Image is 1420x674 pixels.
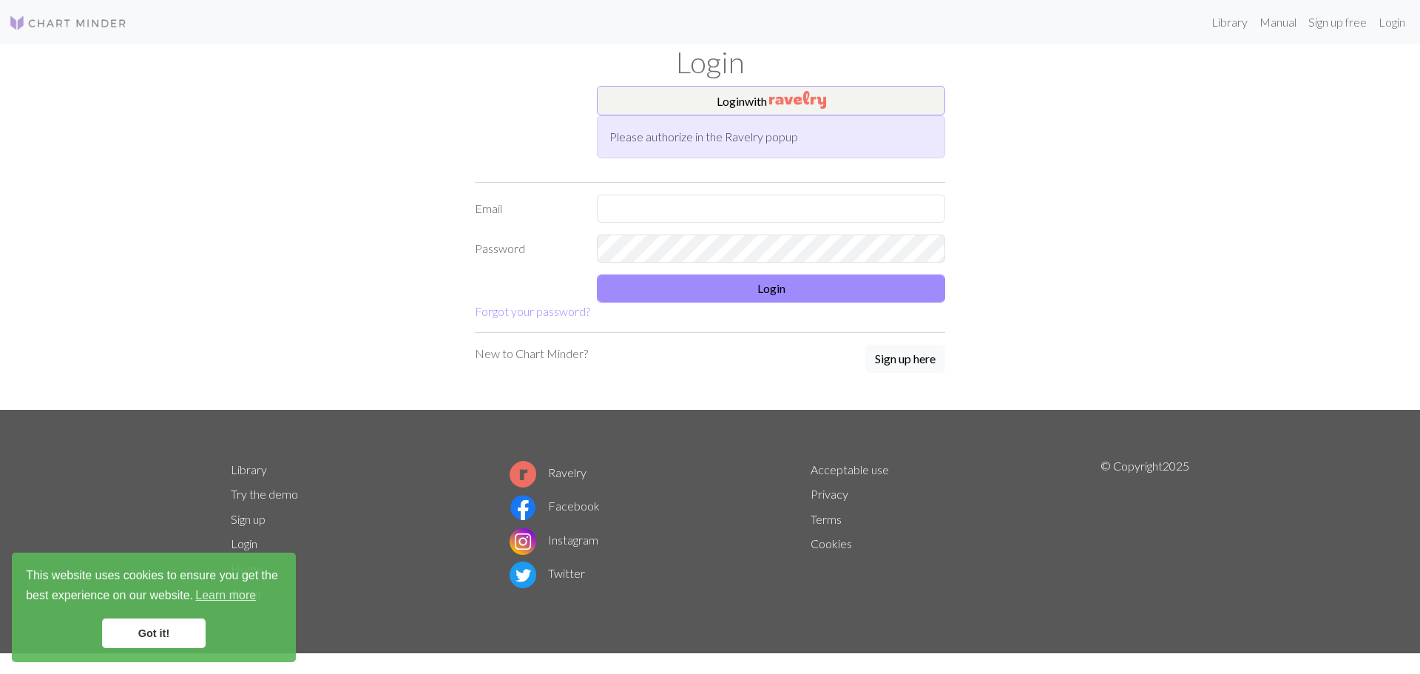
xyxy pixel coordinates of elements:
[475,345,588,363] p: New to Chart Minder?
[510,494,536,521] img: Facebook logo
[597,274,945,303] button: Login
[510,566,585,580] a: Twitter
[1302,7,1373,37] a: Sign up free
[510,533,598,547] a: Instagram
[231,462,267,476] a: Library
[865,345,945,373] button: Sign up here
[510,528,536,555] img: Instagram logo
[811,536,852,550] a: Cookies
[1254,7,1302,37] a: Manual
[231,487,298,501] a: Try the demo
[510,499,600,513] a: Facebook
[231,536,257,550] a: Login
[769,91,826,109] img: Ravelry
[1373,7,1411,37] a: Login
[597,86,945,115] button: Loginwith
[1100,457,1189,607] p: © Copyright 2025
[466,235,588,263] label: Password
[222,44,1198,80] h1: Login
[811,462,889,476] a: Acceptable use
[12,553,296,662] div: cookieconsent
[811,487,848,501] a: Privacy
[865,345,945,374] a: Sign up here
[466,195,588,223] label: Email
[193,584,258,607] a: learn more about cookies
[510,562,536,588] img: Twitter logo
[1206,7,1254,37] a: Library
[26,567,282,607] span: This website uses cookies to ensure you get the best experience on our website.
[9,14,127,32] img: Logo
[811,512,842,526] a: Terms
[510,465,586,479] a: Ravelry
[102,619,206,648] a: dismiss cookie message
[597,115,945,158] div: Please authorize in the Ravelry popup
[510,461,536,488] img: Ravelry logo
[475,304,590,318] a: Forgot your password?
[231,512,266,526] a: Sign up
